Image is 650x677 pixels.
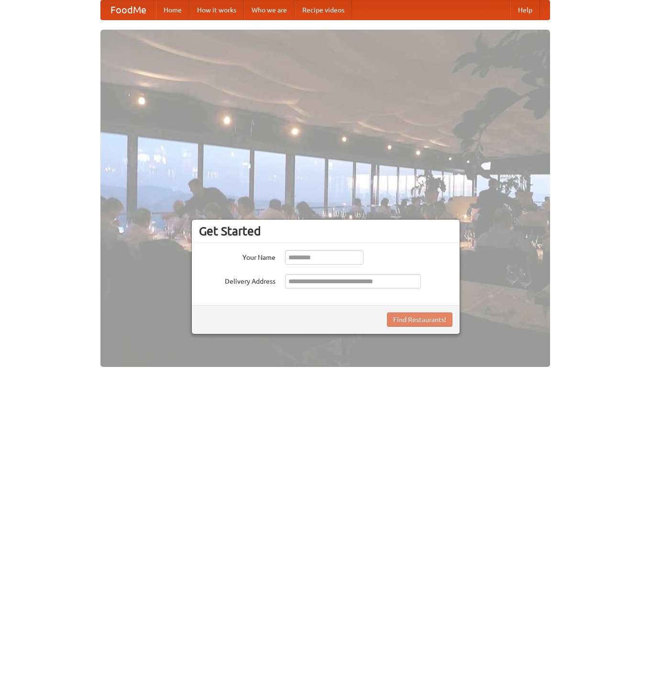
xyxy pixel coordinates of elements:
[199,224,452,238] h3: Get Started
[387,312,452,327] button: Find Restaurants!
[295,0,352,20] a: Recipe videos
[199,274,275,286] label: Delivery Address
[189,0,244,20] a: How it works
[199,250,275,262] label: Your Name
[244,0,295,20] a: Who we are
[510,0,540,20] a: Help
[101,0,156,20] a: FoodMe
[156,0,189,20] a: Home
